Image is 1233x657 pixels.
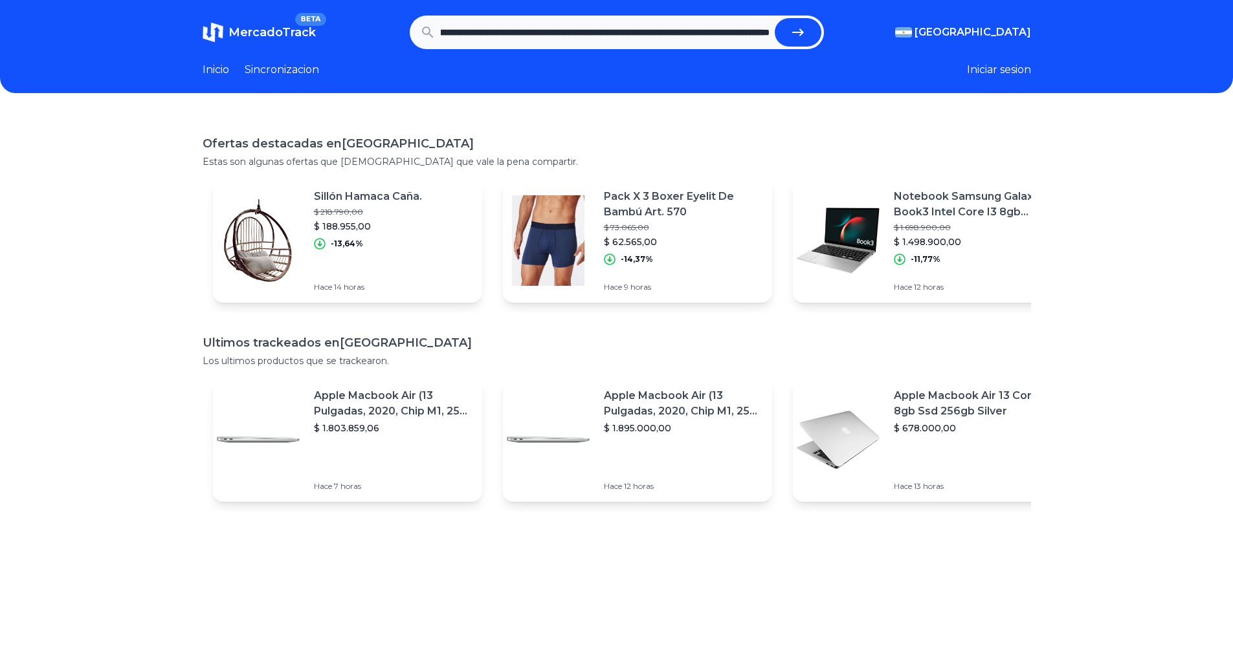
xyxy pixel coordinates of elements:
[503,378,772,502] a: Featured imageApple Macbook Air (13 Pulgadas, 2020, Chip M1, 256 Gb De Ssd, 8 Gb De Ram) - Plata$...
[228,25,316,39] span: MercadoTrack
[793,378,1062,502] a: Featured imageApple Macbook Air 13 Core I5 8gb Ssd 256gb Silver$ 678.000,00Hace 13 horas
[895,27,912,38] img: Argentina
[314,481,472,491] p: Hace 7 horas
[314,388,472,419] p: Apple Macbook Air (13 Pulgadas, 2020, Chip M1, 256 Gb De Ssd, 8 Gb De Ram) - Plata
[894,222,1052,233] p: $ 1.698.900,00
[314,282,422,292] p: Hace 14 horas
[895,25,1031,40] button: [GEOGRAPHIC_DATA]
[793,195,883,286] img: Featured image
[894,282,1052,292] p: Hace 12 horas
[203,135,1031,153] h1: Ofertas destacadas en [GEOGRAPHIC_DATA]
[203,22,316,43] a: MercadoTrackBETA
[894,189,1052,220] p: Notebook Samsung Galaxy Book3 Intel Core I3 8gb 256gb Silver
[203,155,1031,168] p: Estas son algunas ofertas que [DEMOGRAPHIC_DATA] que vale la pena compartir.
[894,388,1052,419] p: Apple Macbook Air 13 Core I5 8gb Ssd 256gb Silver
[604,282,762,292] p: Hace 9 horas
[314,422,472,435] p: $ 1.803.859,06
[331,239,363,249] p: -13,64%
[314,189,422,204] p: Sillón Hamaca Caña.
[503,394,594,485] img: Featured image
[604,222,762,233] p: $ 73.065,00
[894,422,1052,435] p: $ 678.000,00
[793,178,1062,303] a: Featured imageNotebook Samsung Galaxy Book3 Intel Core I3 8gb 256gb Silver$ 1.698.900,00$ 1.498.9...
[245,62,319,78] a: Sincronizacion
[503,195,594,286] img: Featured image
[621,254,653,264] p: -14,37%
[604,481,762,491] p: Hace 12 horas
[213,394,304,485] img: Featured image
[203,334,1031,352] h1: Ultimos trackeados en [GEOGRAPHIC_DATA]
[203,22,223,43] img: MercadoTrack
[604,235,762,248] p: $ 62.565,00
[967,62,1031,78] button: Iniciar sesion
[894,481,1052,491] p: Hace 13 horas
[604,388,762,419] p: Apple Macbook Air (13 Pulgadas, 2020, Chip M1, 256 Gb De Ssd, 8 Gb De Ram) - Plata
[911,254,940,264] p: -11,77%
[314,207,422,217] p: $ 218.790,00
[604,189,762,220] p: Pack X 3 Boxer Eyelit De Bambú Art. 570
[203,354,1031,367] p: Los ultimos productos que se trackearon.
[213,195,304,286] img: Featured image
[793,394,883,485] img: Featured image
[915,25,1031,40] span: [GEOGRAPHIC_DATA]
[503,178,772,303] a: Featured imagePack X 3 Boxer Eyelit De Bambú Art. 570$ 73.065,00$ 62.565,00-14,37%Hace 9 horas
[213,378,482,502] a: Featured imageApple Macbook Air (13 Pulgadas, 2020, Chip M1, 256 Gb De Ssd, 8 Gb De Ram) - Plata$...
[894,235,1052,248] p: $ 1.498.900,00
[203,62,229,78] a: Inicio
[604,422,762,435] p: $ 1.895.000,00
[295,13,326,26] span: BETA
[314,220,422,233] p: $ 188.955,00
[213,178,482,303] a: Featured imageSillón Hamaca Caña.$ 218.790,00$ 188.955,00-13,64%Hace 14 horas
